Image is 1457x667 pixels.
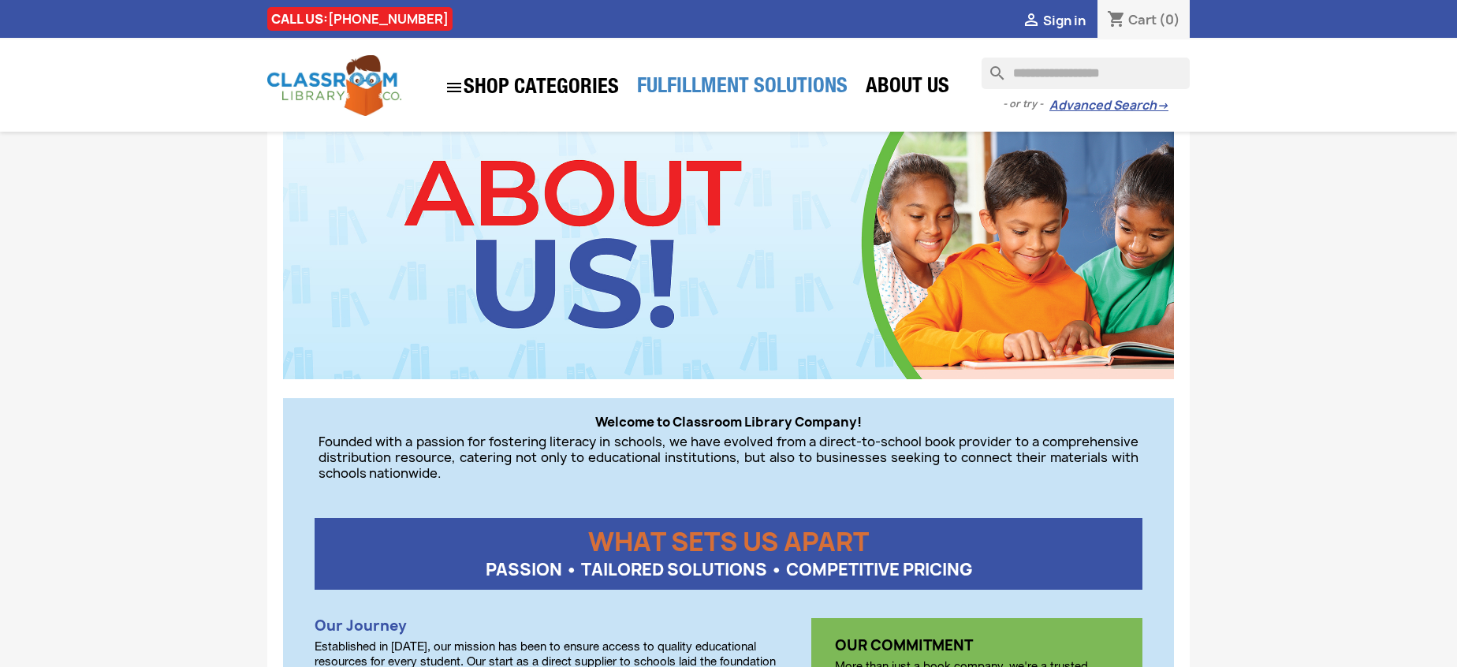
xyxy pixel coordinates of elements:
[437,70,627,105] a: SHOP CATEGORIES
[1003,96,1049,112] span: - or try -
[629,73,855,104] a: Fulfillment Solutions
[315,518,1142,550] p: WHAT SETS US APART
[1159,11,1180,28] span: (0)
[319,434,1138,481] p: Founded with a passion for fostering literacy in schools, we have evolved from a direct-to-school...
[315,618,780,634] h3: Our Journey
[267,55,401,116] img: Classroom Library Company
[858,73,957,104] a: About Us
[1157,98,1168,114] span: →
[1049,98,1168,114] a: Advanced Search→
[315,562,1142,590] p: PASSION • TAILORED SOLUTIONS • COMPETITIVE PRICING
[283,106,1174,379] img: CLC_About_Us.jpg
[319,414,1138,430] p: Welcome to Classroom Library Company!
[1043,12,1086,29] span: Sign in
[445,78,464,97] i: 
[1022,12,1086,29] a:  Sign in
[267,7,453,31] div: CALL US:
[982,58,1190,89] input: Search
[328,10,449,28] a: [PHONE_NUMBER]
[982,58,1001,76] i: search
[835,638,1119,654] h3: OUR COMMITMENT
[1022,12,1041,31] i: 
[1107,11,1126,30] i: shopping_cart
[1128,11,1157,28] span: Cart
